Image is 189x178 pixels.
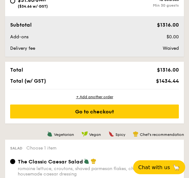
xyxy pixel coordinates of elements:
div: Min 30 guests [94,3,179,8]
span: $0.00 [166,34,179,40]
span: Spicy [115,132,125,137]
span: Delivery fee [10,46,35,51]
img: icon-vegetarian.fe4039eb.svg [47,131,53,137]
span: Chef's recommendation [140,132,184,137]
img: icon-chef-hat.a58ddaea.svg [91,158,96,164]
span: The Classic Caesar Salad [18,159,83,165]
img: icon-vegan.f8ff3823.svg [81,131,88,137]
span: Vegetarian [54,132,74,137]
span: $1434.44 [156,78,179,84]
button: Chat with us🦙 [133,160,185,174]
span: $1316.00 [157,67,179,73]
span: Add-ons [10,34,29,40]
span: Total [10,67,23,73]
span: Chat with us [138,164,170,170]
div: + Add another order [10,94,179,99]
span: ($34.66 w/ GST) [18,4,48,9]
input: The Classic Caesar Saladromaine lettuce, croutons, shaved parmesan flakes, cherry tomatoes, house... [10,159,15,164]
span: Vegan [89,132,101,137]
img: icon-chef-hat.a58ddaea.svg [133,131,139,137]
span: Waived [163,46,179,51]
div: Go to checkout [10,105,179,118]
span: Choose 1 item [26,145,56,151]
img: icon-vegetarian.fe4039eb.svg [84,158,89,164]
span: $1316.00 [157,22,179,28]
span: Total (w/ GST) [10,78,46,84]
img: icon-spicy.37a8142b.svg [108,131,114,137]
span: Salad [10,146,23,150]
span: 🦙 [173,164,180,171]
span: Subtotal [10,22,32,28]
div: romaine lettuce, croutons, shaved parmesan flakes, cherry tomatoes, housemade caesar dressing [18,166,179,177]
